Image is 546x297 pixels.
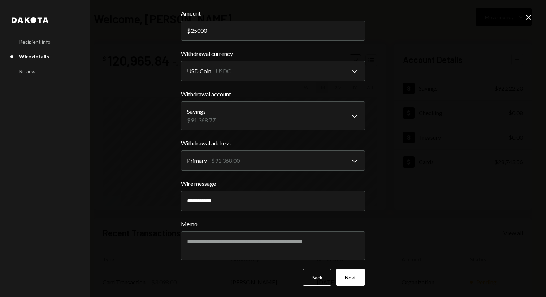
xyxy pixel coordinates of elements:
[181,90,365,99] label: Withdrawal account
[181,21,365,41] input: 0.00
[181,101,365,130] button: Withdrawal account
[336,269,365,286] button: Next
[181,9,365,18] label: Amount
[181,220,365,228] label: Memo
[19,68,36,74] div: Review
[181,49,365,58] label: Withdrawal currency
[303,269,331,286] button: Back
[181,139,365,148] label: Withdrawal address
[216,67,231,75] div: USDC
[19,53,49,60] div: Wire details
[211,156,240,165] div: $91,368.00
[19,39,51,45] div: Recipient info
[181,150,365,171] button: Withdrawal address
[187,27,191,34] div: $
[181,179,365,188] label: Wire message
[181,61,365,81] button: Withdrawal currency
